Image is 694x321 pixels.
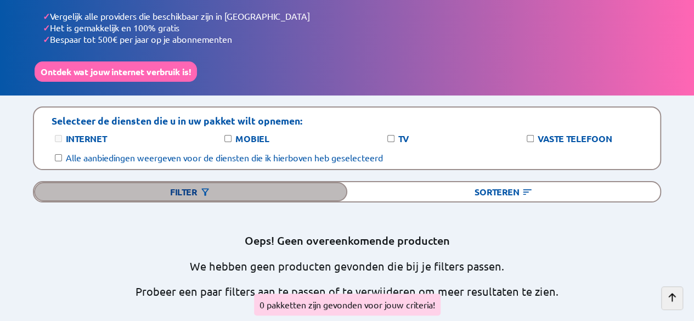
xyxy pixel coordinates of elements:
div: 0 pakketten zijn gevonden voor jouw criteria! [254,294,441,316]
p: We hebben geen producten gevonden die bij je filters passen. [190,259,504,273]
span: ✓ [43,22,50,33]
label: TV [398,133,409,144]
li: Het is gemakkelijk en 100% gratis [43,22,659,33]
li: Bespaar tot 500€ per jaar op je abonnementen [43,33,659,45]
span: ✓ [43,33,50,45]
p: Selecteer de diensten die u in uw pakket wilt opnemen: [52,114,302,127]
p: Oeps! Geen overeenkomende producten [245,233,450,248]
li: Vergelijk alle providers die beschikbaar zijn in [GEOGRAPHIC_DATA] [43,10,659,22]
label: Alle aanbiedingen weergeven voor de diensten die ik hierboven heb geselecteerd [66,152,383,163]
span: ✓ [43,10,50,22]
div: Sorteren [347,182,661,201]
img: Button open the sorting menu [522,187,533,198]
img: Button open the filtering menu [200,187,211,198]
label: Internet [66,133,106,144]
button: Ontdek wat jouw internet verbruik is! [35,61,197,82]
p: Probeer een paar filters aan te passen of te verwijderen om meer resultaten te zien. [136,284,558,299]
label: Vaste Telefoon [538,133,612,144]
label: Mobiel [235,133,269,144]
div: Filter [34,182,347,201]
